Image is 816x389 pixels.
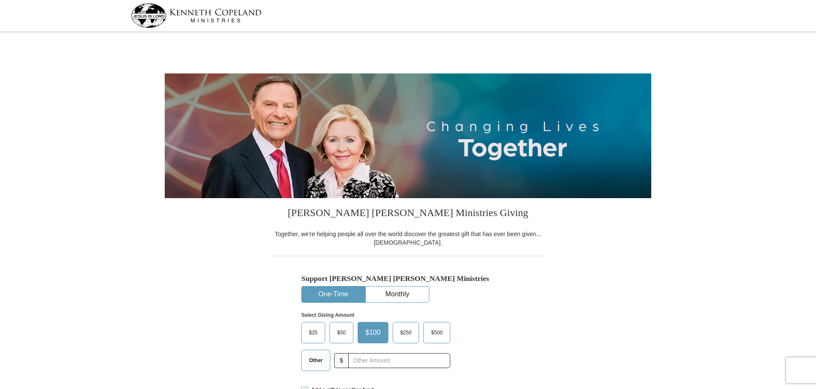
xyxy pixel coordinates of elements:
h3: [PERSON_NAME] [PERSON_NAME] Ministries Giving [269,198,547,230]
input: Other Amount [348,353,450,368]
img: kcm-header-logo.svg [131,3,262,28]
div: Together, we're helping people all over the world discover the greatest gift that has ever been g... [269,230,547,247]
span: $250 [396,326,416,339]
button: Monthly [366,287,429,302]
span: $ [334,353,349,368]
span: $500 [427,326,447,339]
strong: Select Giving Amount [301,312,354,318]
span: $25 [305,326,322,339]
button: One-Time [302,287,365,302]
span: $50 [333,326,350,339]
span: $100 [361,326,385,339]
h5: Support [PERSON_NAME] [PERSON_NAME] Ministries [301,274,515,283]
span: Other [305,354,327,367]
